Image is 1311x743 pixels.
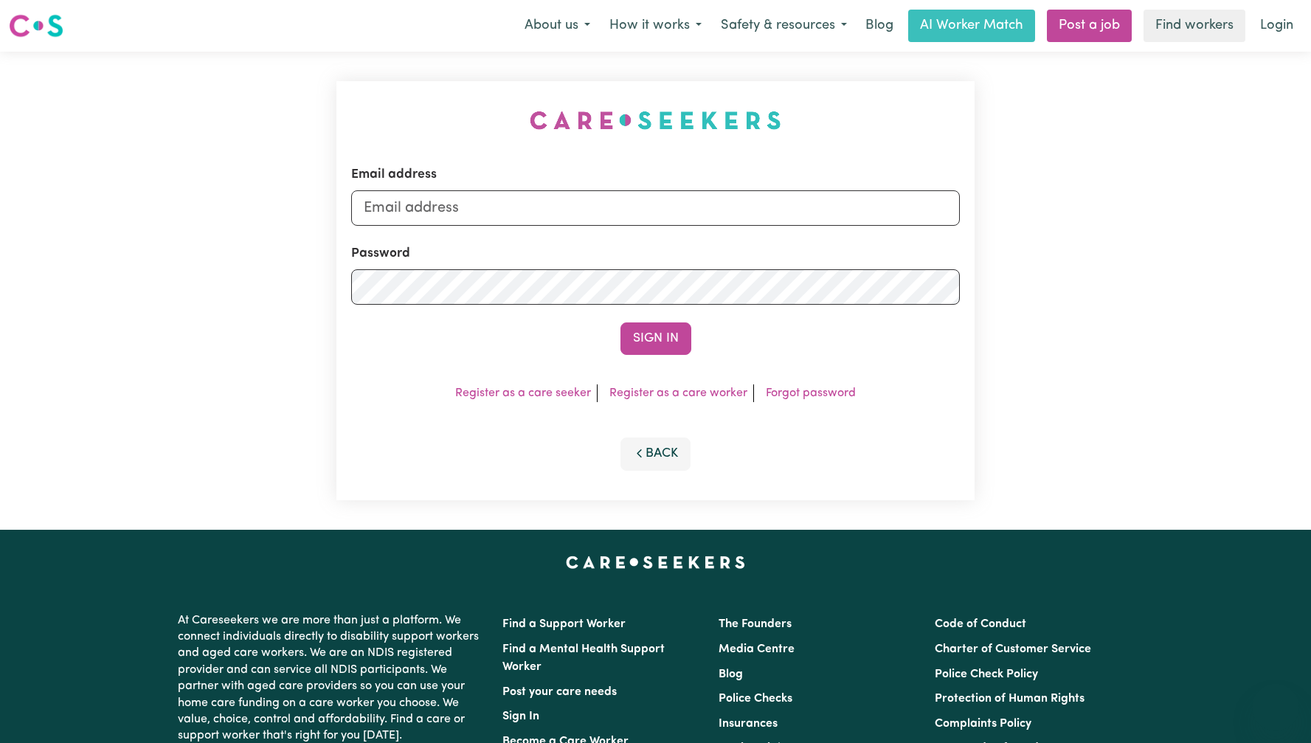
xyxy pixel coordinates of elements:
a: Police Checks [719,693,792,705]
a: Charter of Customer Service [935,643,1091,655]
a: Post your care needs [502,686,617,698]
label: Email address [351,165,437,184]
button: About us [515,10,600,41]
a: Forgot password [766,387,856,399]
a: The Founders [719,618,792,630]
a: Complaints Policy [935,718,1031,730]
button: Back [620,438,691,470]
a: Register as a care worker [609,387,747,399]
a: AI Worker Match [908,10,1035,42]
button: Safety & resources [711,10,857,41]
a: Blog [857,10,902,42]
input: Email address [351,190,960,226]
a: Find workers [1144,10,1245,42]
a: Blog [719,668,743,680]
iframe: Button to launch messaging window [1252,684,1299,731]
a: Media Centre [719,643,795,655]
a: Code of Conduct [935,618,1026,630]
a: Police Check Policy [935,668,1038,680]
button: Sign In [620,322,691,355]
a: Careseekers logo [9,9,63,43]
a: Find a Support Worker [502,618,626,630]
a: Post a job [1047,10,1132,42]
img: Careseekers logo [9,13,63,39]
a: Insurances [719,718,778,730]
a: Register as a care seeker [455,387,591,399]
a: Sign In [502,711,539,722]
a: Careseekers home page [566,556,745,568]
a: Login [1251,10,1302,42]
button: How it works [600,10,711,41]
label: Password [351,243,410,263]
a: Protection of Human Rights [935,693,1085,705]
a: Find a Mental Health Support Worker [502,643,665,673]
